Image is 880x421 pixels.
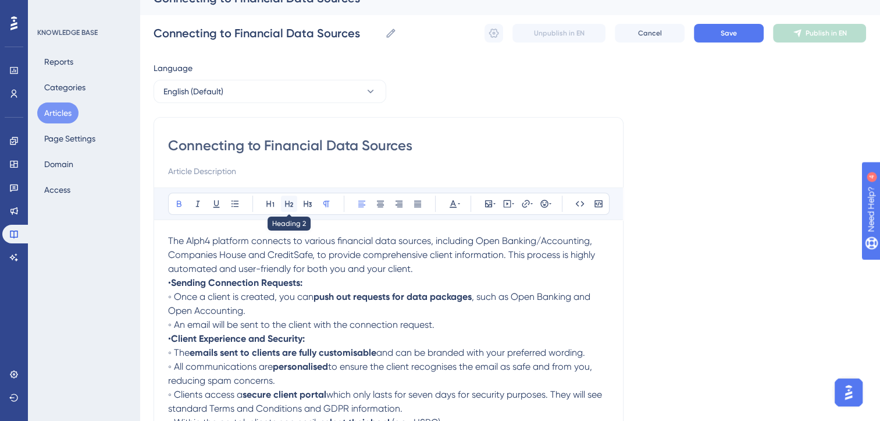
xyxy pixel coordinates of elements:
[168,347,190,358] span: ◦ The
[168,389,604,414] span: which only lasts for seven days for security purposes. They will see standard Terms and Condition...
[27,3,73,17] span: Need Help?
[168,277,171,288] span: •
[773,24,866,43] button: Publish in EN
[168,389,243,400] span: ◦ Clients access a
[168,333,171,344] span: •
[37,179,77,200] button: Access
[168,319,434,330] span: ◦ An email will be sent to the client with the connection request.
[168,164,609,178] input: Article Description
[37,154,80,175] button: Domain
[37,128,102,149] button: Page Settings
[534,29,585,38] span: Unpublish in EN
[831,375,866,410] iframe: UserGuiding AI Assistant Launcher
[171,333,305,344] strong: Client Experience and Security:
[243,389,326,400] strong: secure client portal
[168,136,609,155] input: Article Title
[37,77,92,98] button: Categories
[376,347,585,358] span: and can be branded with your preferred wording.
[168,235,597,274] span: The Alph4 platform connects to various financial data sources, including Open Banking/Accounting,...
[163,84,223,98] span: English (Default)
[313,291,472,302] strong: push out requests for data packages
[694,24,764,43] button: Save
[512,24,605,43] button: Unpublish in EN
[37,102,79,123] button: Articles
[806,29,847,38] span: Publish in EN
[638,29,662,38] span: Cancel
[154,25,380,41] input: Article Name
[615,24,685,43] button: Cancel
[154,61,193,75] span: Language
[171,277,302,288] strong: Sending Connection Requests:
[81,6,84,15] div: 4
[190,347,376,358] strong: emails sent to clients are fully customisable
[168,361,273,372] span: ◦ All communications are
[37,51,80,72] button: Reports
[721,29,737,38] span: Save
[154,80,386,103] button: English (Default)
[168,361,594,386] span: to ensure the client recognises the email as safe and from you, reducing spam concerns.
[168,291,313,302] span: ◦ Once a client is created, you can
[273,361,328,372] strong: personalised
[37,28,98,37] div: KNOWLEDGE BASE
